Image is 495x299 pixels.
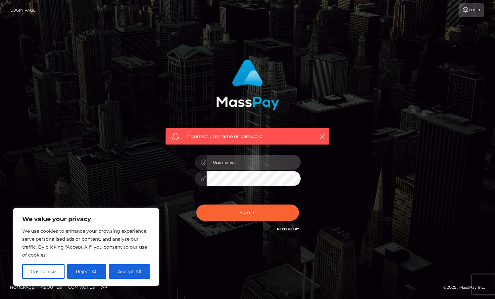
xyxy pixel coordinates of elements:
p: We use cookies to enhance your browsing experience, serve personalised ads or content, and analys... [22,227,150,259]
a: Contact Us [66,282,97,292]
button: Reject All [67,264,107,279]
a: Need Help? [277,227,299,231]
a: About Us [38,282,64,292]
div: We value your privacy [13,208,159,286]
div: © 2025 , MassPay Inc. [443,284,490,291]
button: Customise [22,264,65,279]
img: MassPay Login [216,59,279,110]
span: Incorrect username or password. [187,133,308,140]
a: Homepage [7,282,37,292]
button: Accept All [109,264,150,279]
button: Sign in [196,205,299,221]
p: We value your privacy [22,215,150,223]
a: API [99,282,111,292]
a: Login Page [10,3,36,17]
a: Login [459,3,484,17]
input: Username... [207,155,301,170]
